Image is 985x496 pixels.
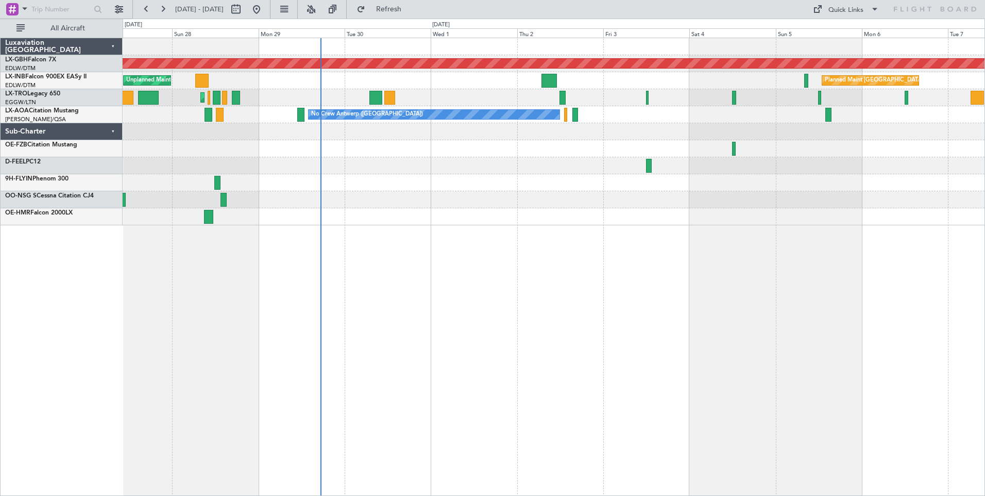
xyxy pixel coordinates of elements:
[5,108,79,114] a: LX-AOACitation Mustang
[517,28,603,38] div: Thu 2
[5,115,66,123] a: [PERSON_NAME]/QSA
[689,28,775,38] div: Sat 4
[125,21,142,29] div: [DATE]
[5,142,77,148] a: OE-FZBCitation Mustang
[431,28,517,38] div: Wed 1
[5,74,25,80] span: LX-INB
[5,142,27,148] span: OE-FZB
[5,176,32,182] span: 9H-FLYIN
[175,5,224,14] span: [DATE] - [DATE]
[828,5,863,15] div: Quick Links
[862,28,948,38] div: Mon 6
[259,28,345,38] div: Mon 29
[776,28,862,38] div: Sun 5
[5,210,30,216] span: OE-HMR
[27,25,109,32] span: All Aircraft
[5,98,36,106] a: EGGW/LTN
[5,176,69,182] a: 9H-FLYINPhenom 300
[5,74,87,80] a: LX-INBFalcon 900EX EASy II
[5,210,73,216] a: OE-HMRFalcon 2000LX
[603,28,689,38] div: Fri 3
[345,28,431,38] div: Tue 30
[5,91,27,97] span: LX-TRO
[31,2,91,17] input: Trip Number
[5,64,36,72] a: EDLW/DTM
[352,1,414,18] button: Refresh
[5,193,37,199] span: OO-NSG S
[311,107,423,122] div: No Crew Antwerp ([GEOGRAPHIC_DATA])
[5,57,56,63] a: LX-GBHFalcon 7X
[172,28,258,38] div: Sun 28
[367,6,411,13] span: Refresh
[86,28,172,38] div: Sat 27
[5,159,41,165] a: D-FEELPC12
[203,90,366,105] div: Planned Maint [GEOGRAPHIC_DATA] ([GEOGRAPHIC_DATA])
[5,91,60,97] a: LX-TROLegacy 650
[5,108,29,114] span: LX-AOA
[11,20,112,37] button: All Aircraft
[5,81,36,89] a: EDLW/DTM
[808,1,884,18] button: Quick Links
[126,73,218,88] div: Unplanned Maint Roma (Ciampino)
[432,21,450,29] div: [DATE]
[5,193,94,199] a: OO-NSG SCessna Citation CJ4
[5,57,28,63] span: LX-GBH
[5,159,26,165] span: D-FEEL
